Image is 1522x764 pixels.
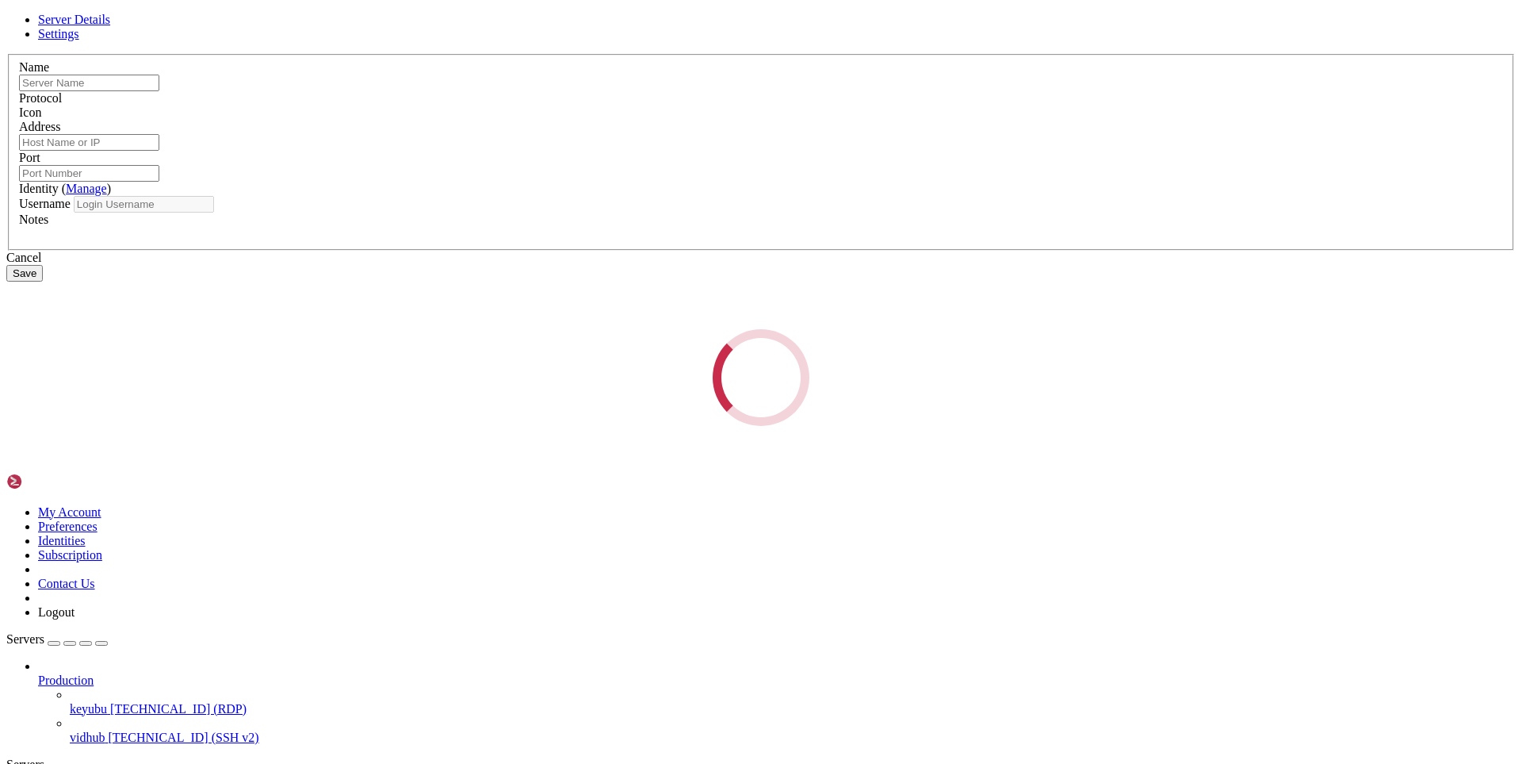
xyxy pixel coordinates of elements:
[70,702,107,716] span: keyubu
[19,134,159,151] input: Host Name or IP
[6,632,108,646] a: Servers
[38,577,95,590] a: Contact Us
[62,182,111,195] span: ( )
[19,106,41,119] label: Icon
[38,548,102,562] a: Subscription
[38,534,86,547] a: Identities
[38,605,75,619] a: Logout
[713,329,809,426] div: Loading...
[19,165,159,182] input: Port Number
[19,91,62,105] label: Protocol
[38,13,110,26] a: Server Details
[70,688,1516,716] li: keyubu [TECHNICAL_ID] (RDP)
[108,731,258,744] span: [TECHNICAL_ID] (SSH v2)
[19,60,49,74] label: Name
[38,520,98,533] a: Preferences
[19,182,111,195] label: Identity
[38,674,1516,688] a: Production
[38,674,94,687] span: Production
[70,702,1516,716] a: keyubu [TECHNICAL_ID] (RDP)
[110,702,247,716] span: [TECHNICAL_ID] (RDP)
[74,196,214,213] input: Login Username
[70,731,105,744] span: vidhub
[6,632,44,646] span: Servers
[66,182,107,195] a: Manage
[19,213,48,226] label: Notes
[70,731,1516,745] a: vidhub [TECHNICAL_ID] (SSH v2)
[19,120,60,133] label: Address
[38,659,1516,745] li: Production
[19,75,159,91] input: Server Name
[38,27,79,40] a: Settings
[6,474,98,489] img: Shellngn
[38,505,101,519] a: My Account
[70,716,1516,745] li: vidhub [TECHNICAL_ID] (SSH v2)
[19,151,40,164] label: Port
[6,265,43,282] button: Save
[19,197,71,210] label: Username
[6,251,1516,265] div: Cancel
